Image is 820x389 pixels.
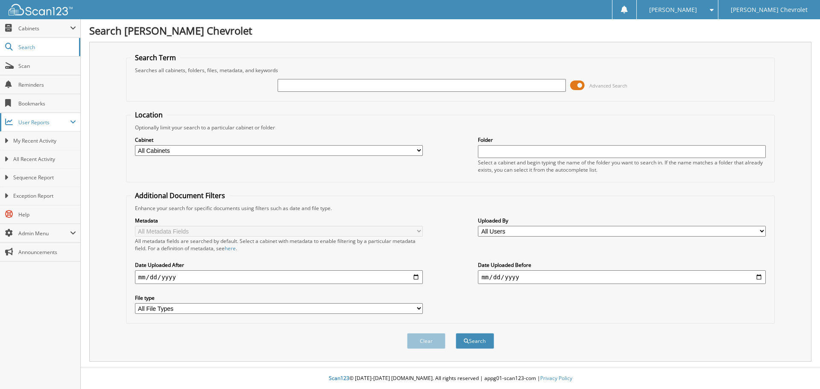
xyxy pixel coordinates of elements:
[131,110,167,120] legend: Location
[18,230,70,237] span: Admin Menu
[225,245,236,252] a: here
[18,81,76,88] span: Reminders
[135,136,423,143] label: Cabinet
[9,4,73,15] img: scan123-logo-white.svg
[589,82,627,89] span: Advanced Search
[407,333,445,349] button: Clear
[18,44,75,51] span: Search
[131,124,770,131] div: Optionally limit your search to a particular cabinet or folder
[18,25,70,32] span: Cabinets
[131,191,229,200] legend: Additional Document Filters
[13,174,76,181] span: Sequence Report
[13,192,76,200] span: Exception Report
[89,23,811,38] h1: Search [PERSON_NAME] Chevrolet
[135,270,423,284] input: start
[18,119,70,126] span: User Reports
[329,374,349,382] span: Scan123
[478,159,766,173] div: Select a cabinet and begin typing the name of the folder you want to search in. If the name match...
[13,137,76,145] span: My Recent Activity
[135,261,423,269] label: Date Uploaded After
[478,217,766,224] label: Uploaded By
[649,7,697,12] span: [PERSON_NAME]
[777,348,820,389] iframe: Chat Widget
[18,62,76,70] span: Scan
[18,211,76,218] span: Help
[478,136,766,143] label: Folder
[540,374,572,382] a: Privacy Policy
[131,67,770,74] div: Searches all cabinets, folders, files, metadata, and keywords
[131,205,770,212] div: Enhance your search for specific documents using filters such as date and file type.
[18,100,76,107] span: Bookmarks
[478,261,766,269] label: Date Uploaded Before
[81,368,820,389] div: © [DATE]-[DATE] [DOMAIN_NAME]. All rights reserved | appg01-scan123-com |
[478,270,766,284] input: end
[13,155,76,163] span: All Recent Activity
[135,294,423,301] label: File type
[18,249,76,256] span: Announcements
[135,217,423,224] label: Metadata
[456,333,494,349] button: Search
[131,53,180,62] legend: Search Term
[135,237,423,252] div: All metadata fields are searched by default. Select a cabinet with metadata to enable filtering b...
[731,7,808,12] span: [PERSON_NAME] Chevrolet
